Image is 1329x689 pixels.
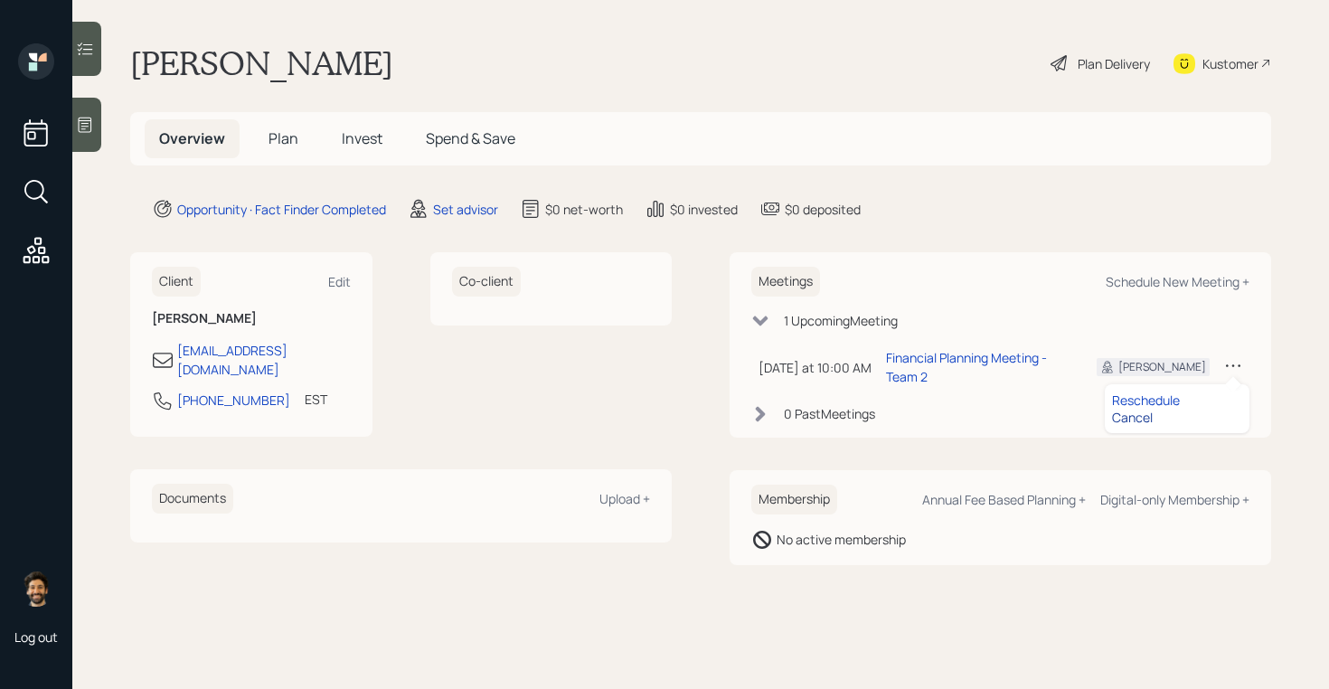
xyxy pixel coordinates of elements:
div: Reschedule [1112,392,1242,409]
span: Spend & Save [426,128,515,148]
div: Schedule New Meeting + [1106,273,1249,290]
div: Log out [14,628,58,646]
h6: Client [152,267,201,297]
div: [PERSON_NAME] [1118,359,1206,375]
span: Plan [269,128,298,148]
div: Plan Delivery [1078,54,1150,73]
div: 1 Upcoming Meeting [784,311,898,330]
h6: Co-client [452,267,521,297]
div: 0 Past Meeting s [784,404,875,423]
div: Annual Fee Based Planning + [922,491,1086,508]
div: EST [305,390,327,409]
span: Overview [159,128,225,148]
div: $0 net-worth [545,200,623,219]
img: eric-schwartz-headshot.png [18,571,54,607]
h1: [PERSON_NAME] [130,43,393,83]
div: Upload + [599,490,650,507]
div: [DATE] at 10:00 AM [759,358,872,377]
div: No active membership [777,530,906,549]
div: [PHONE_NUMBER] [177,391,290,410]
div: $0 invested [670,200,738,219]
div: Opportunity · Fact Finder Completed [177,200,386,219]
div: Financial Planning Meeting - Team 2 [886,348,1068,386]
h6: Membership [751,485,837,514]
div: Cancel [1112,409,1242,426]
div: [EMAIL_ADDRESS][DOMAIN_NAME] [177,341,351,379]
h6: [PERSON_NAME] [152,311,351,326]
div: Digital-only Membership + [1100,491,1249,508]
div: Set advisor [433,200,498,219]
div: $0 deposited [785,200,861,219]
h6: Meetings [751,267,820,297]
div: Edit [328,273,351,290]
div: Kustomer [1202,54,1258,73]
h6: Documents [152,484,233,514]
span: Invest [342,128,382,148]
